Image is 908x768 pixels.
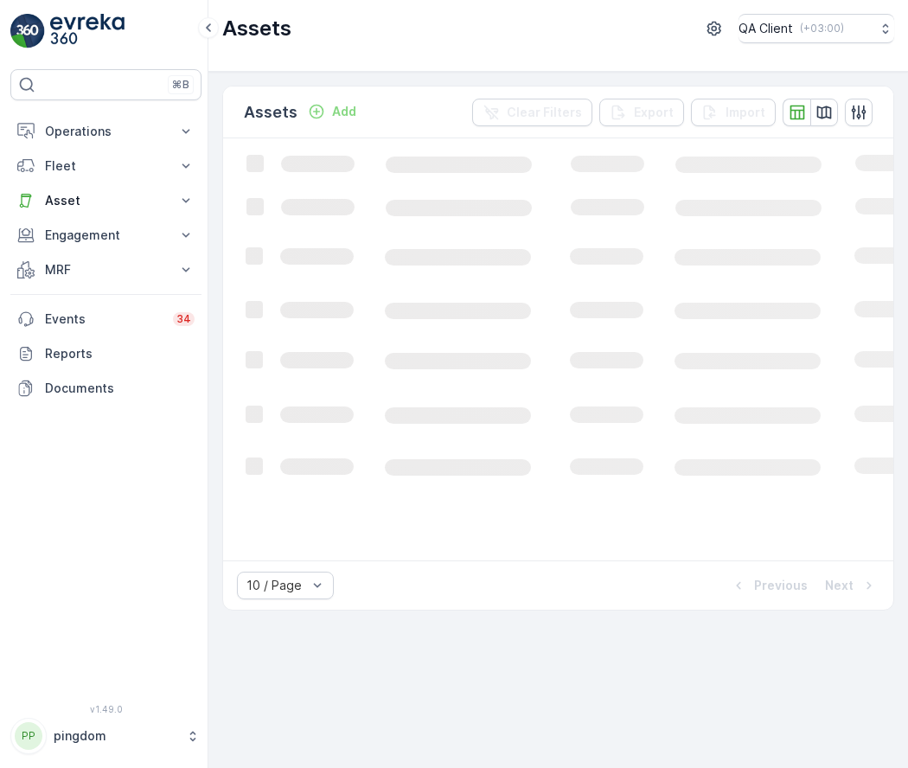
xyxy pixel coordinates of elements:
[222,15,291,42] p: Assets
[45,345,195,362] p: Reports
[599,99,684,126] button: Export
[45,261,167,278] p: MRF
[739,20,793,37] p: QA Client
[10,302,201,336] a: Events34
[15,722,42,750] div: PP
[10,704,201,714] span: v 1.49.0
[45,310,163,328] p: Events
[10,14,45,48] img: logo
[10,253,201,287] button: MRF
[244,100,297,125] p: Assets
[825,577,854,594] p: Next
[10,336,201,371] a: Reports
[172,78,189,92] p: ⌘B
[507,104,582,121] p: Clear Filters
[10,183,201,218] button: Asset
[823,575,879,596] button: Next
[800,22,844,35] p: ( +03:00 )
[301,101,363,122] button: Add
[50,14,125,48] img: logo_light-DOdMpM7g.png
[45,380,195,397] p: Documents
[691,99,776,126] button: Import
[45,227,167,244] p: Engagement
[726,104,765,121] p: Import
[472,99,592,126] button: Clear Filters
[54,727,177,745] p: pingdom
[10,114,201,149] button: Operations
[45,157,167,175] p: Fleet
[45,192,167,209] p: Asset
[728,575,809,596] button: Previous
[739,14,894,43] button: QA Client(+03:00)
[332,103,356,120] p: Add
[634,104,674,121] p: Export
[10,371,201,406] a: Documents
[10,718,201,754] button: PPpingdom
[10,149,201,183] button: Fleet
[754,577,808,594] p: Previous
[45,123,167,140] p: Operations
[10,218,201,253] button: Engagement
[176,312,191,326] p: 34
